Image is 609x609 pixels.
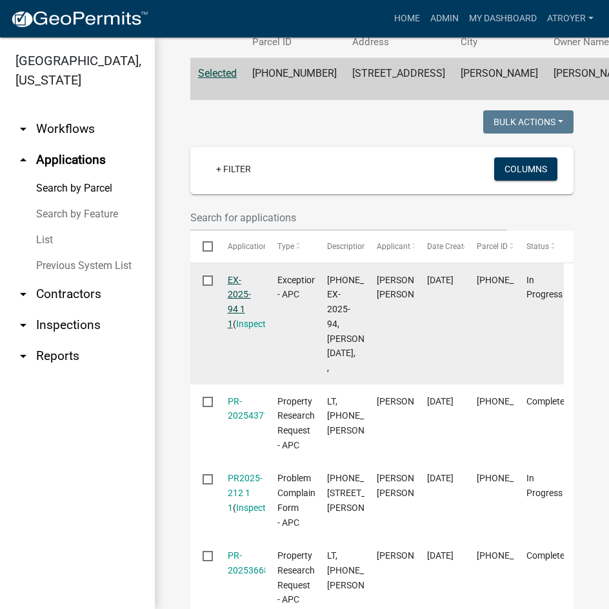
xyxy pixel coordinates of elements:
[15,121,31,137] i: arrow_drop_down
[483,110,574,134] button: Bulk Actions
[15,286,31,302] i: arrow_drop_down
[277,396,315,450] span: Property Research Request - APC
[389,6,425,31] a: Home
[427,242,472,251] span: Date Created
[477,550,553,561] span: 001-117-004
[198,67,237,79] a: Selected
[327,396,405,436] span: LT, 001-117-004, Manns Marcella J
[464,231,514,262] datatable-header-cell: Parcel ID
[327,242,366,251] span: Description
[236,503,283,513] a: Inspections
[277,242,294,251] span: Type
[215,231,265,262] datatable-header-cell: Application Number
[526,396,570,406] span: Completed
[15,317,31,333] i: arrow_drop_down
[245,58,344,101] td: [PHONE_NUMBER]
[327,275,405,374] span: 001-117-004, EX-2025-94, MARCELLA MANNS, 09/09/2025, ,
[542,6,599,31] a: atroyer
[477,473,553,483] span: 001-117-004
[277,550,315,604] span: Property Research Request - APC
[477,275,553,285] span: 001-117-004
[228,242,298,251] span: Application Number
[190,231,215,262] datatable-header-cell: Select
[245,27,344,57] th: Parcel ID
[526,275,563,300] span: In Progress
[453,58,546,101] td: [PERSON_NAME]
[277,275,317,300] span: Exception - APC
[327,473,406,513] span: 001-117-004, 3019 W HILL LAKE RD, Manns Marcella J
[464,6,542,31] a: My Dashboard
[377,275,446,300] span: Lee Ann Taylor
[526,473,563,498] span: In Progress
[15,152,31,168] i: arrow_drop_up
[228,394,253,424] div: ( )
[377,473,446,498] span: Lee Ann Taylor
[228,473,263,513] a: PR2025-212 1 1
[453,27,546,57] th: City
[427,550,454,561] span: 01/21/2025
[377,396,446,406] span: TERRI McKINLEY
[206,157,261,181] a: + Filter
[526,550,570,561] span: Completed
[315,231,364,262] datatable-header-cell: Description
[236,319,283,329] a: Inspections
[427,275,454,285] span: 08/12/2025
[228,548,253,578] div: ( )
[526,242,549,251] span: Status
[277,473,319,527] span: Problem Complaint Form - APC
[228,396,279,421] a: PR-2025437100
[344,58,453,101] td: [STREET_ADDRESS]
[477,242,508,251] span: Parcel ID
[364,231,414,262] datatable-header-cell: Applicant
[477,396,553,406] span: 001-117-004
[228,273,253,332] div: ( )
[190,205,506,231] input: Search for applications
[425,6,464,31] a: Admin
[265,231,315,262] datatable-header-cell: Type
[427,396,454,406] span: 06/17/2025
[327,550,405,590] span: LT, 001-117-004, Manns Marcella J
[427,473,454,483] span: 06/05/2025
[514,231,564,262] datatable-header-cell: Status
[344,27,453,57] th: Address
[228,275,251,329] a: EX-2025-94 1 1
[414,231,464,262] datatable-header-cell: Date Created
[228,471,253,515] div: ( )
[494,157,557,181] button: Columns
[228,550,279,575] a: PR-2025366831
[377,242,410,251] span: Applicant
[15,348,31,364] i: arrow_drop_down
[377,550,446,561] span: Tom Hardy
